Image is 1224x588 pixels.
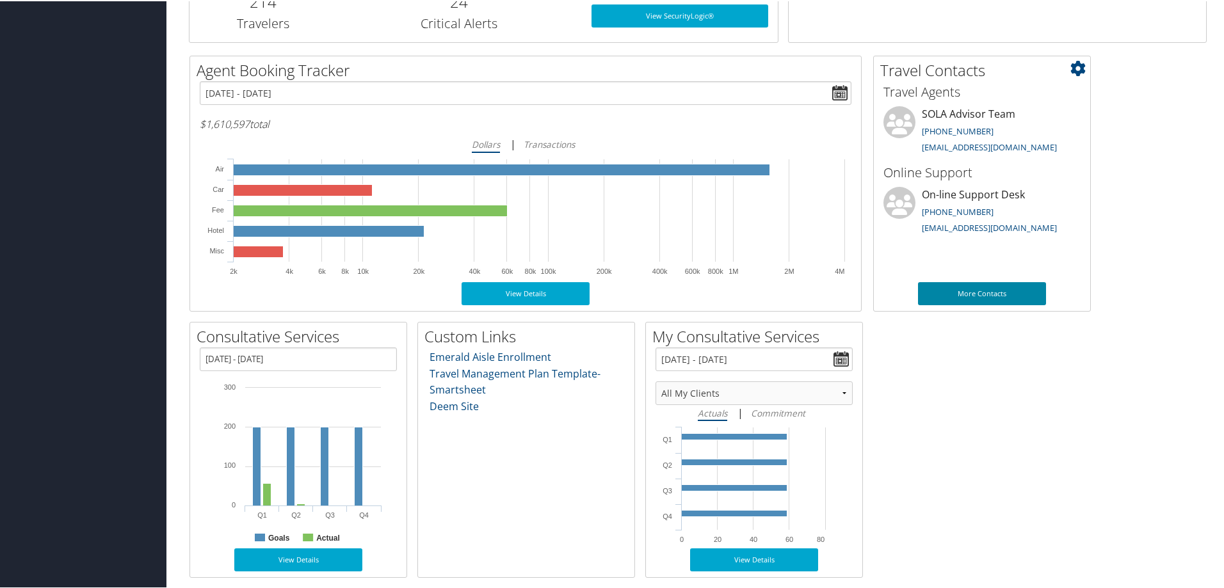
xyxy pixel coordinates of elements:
[200,135,851,151] div: |
[663,486,672,493] tspan: Q3
[341,266,349,274] text: 8k
[922,221,1057,232] a: [EMAIL_ADDRESS][DOMAIN_NAME]
[652,266,668,274] text: 400k
[346,13,572,31] h3: Critical Alerts
[424,324,634,346] h2: Custom Links
[922,140,1057,152] a: [EMAIL_ADDRESS][DOMAIN_NAME]
[232,500,236,507] tspan: 0
[325,510,335,518] text: Q3
[216,164,225,171] tspan: Air
[817,534,825,542] tspan: 80
[663,460,672,468] tspan: Q2
[714,534,721,542] tspan: 20
[200,116,250,130] span: $1,610,597
[922,124,994,136] a: [PHONE_NUMBER]
[224,460,236,468] tspan: 100
[197,58,861,80] h2: Agent Booking Tracker
[469,266,481,274] text: 40k
[318,266,326,274] text: 6k
[316,532,340,541] text: Actual
[213,184,224,192] tspan: Car
[690,547,818,570] a: View Details
[883,163,1081,180] h3: Online Support
[413,266,424,274] text: 20k
[357,266,369,274] text: 10k
[922,205,994,216] a: [PHONE_NUMBER]
[430,398,479,412] a: Deem Site
[541,266,556,274] text: 100k
[877,186,1087,238] li: On-line Support Desk
[835,266,844,274] text: 4M
[663,434,672,442] tspan: Q1
[462,281,590,304] a: View Details
[200,116,851,130] h6: total
[785,534,793,542] tspan: 60
[197,324,407,346] h2: Consultative Services
[209,246,224,253] tspan: Misc
[207,225,224,233] tspan: Hotel
[291,510,301,518] text: Q2
[501,266,513,274] text: 60k
[286,266,293,274] text: 4k
[880,58,1090,80] h2: Travel Contacts
[525,266,536,274] text: 80k
[784,266,794,274] text: 2M
[199,13,327,31] h3: Travelers
[268,532,290,541] text: Goals
[729,266,738,274] text: 1M
[597,266,612,274] text: 200k
[918,281,1046,304] a: More Contacts
[212,205,224,212] tspan: Fee
[234,547,362,570] a: View Details
[430,349,551,363] a: Emerald Aisle Enrollment
[708,266,723,274] text: 800k
[680,534,684,542] tspan: 0
[472,137,500,149] i: Dollars
[257,510,267,518] text: Q1
[698,406,727,418] i: Actuals
[685,266,700,274] text: 600k
[883,82,1081,100] h3: Travel Agents
[230,266,238,274] text: 2k
[656,404,853,420] div: |
[592,3,768,26] a: View SecurityLogic®
[224,421,236,429] tspan: 200
[663,511,672,519] tspan: Q4
[524,137,575,149] i: Transactions
[877,105,1087,157] li: SOLA Advisor Team
[430,365,600,396] a: Travel Management Plan Template- Smartsheet
[750,534,757,542] tspan: 40
[359,510,369,518] text: Q4
[652,324,862,346] h2: My Consultative Services
[224,382,236,390] tspan: 300
[751,406,805,418] i: Commitment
